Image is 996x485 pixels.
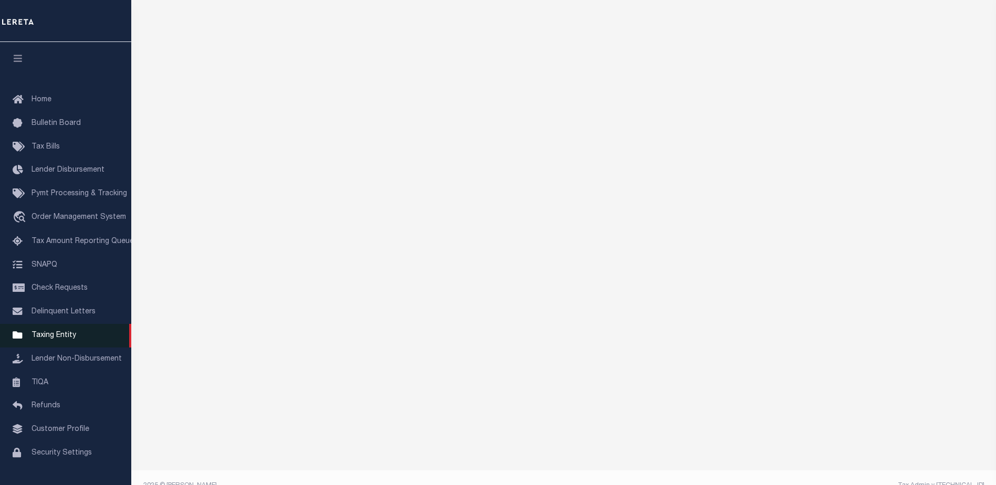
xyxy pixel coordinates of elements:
span: Home [32,96,51,103]
span: Lender Disbursement [32,166,104,174]
span: Taxing Entity [32,332,76,339]
span: Tax Amount Reporting Queue [32,238,134,245]
span: Security Settings [32,449,92,457]
span: SNAPQ [32,261,57,268]
span: TIQA [32,378,48,386]
span: Refunds [32,402,60,409]
span: Customer Profile [32,426,89,433]
span: Pymt Processing & Tracking [32,190,127,197]
span: Order Management System [32,214,126,221]
span: Tax Bills [32,143,60,151]
span: Delinquent Letters [32,308,96,315]
i: travel_explore [13,211,29,225]
span: Bulletin Board [32,120,81,127]
span: Lender Non-Disbursement [32,355,122,363]
span: Check Requests [32,284,88,292]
